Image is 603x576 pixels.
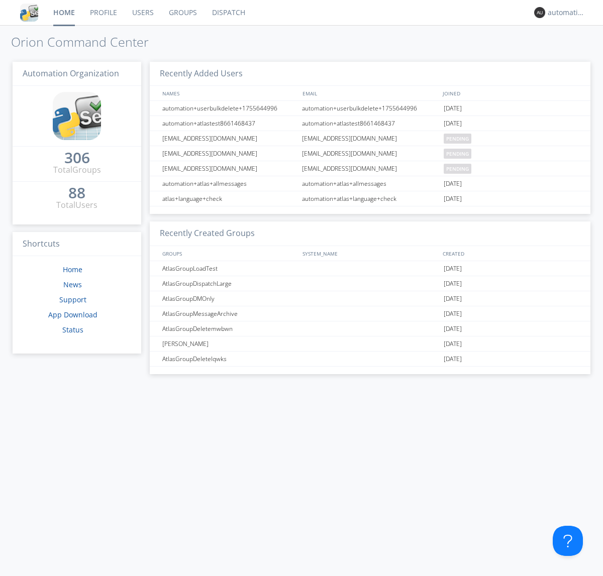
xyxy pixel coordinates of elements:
span: [DATE] [444,276,462,291]
a: News [63,280,82,289]
img: cddb5a64eb264b2086981ab96f4c1ba7 [53,92,101,140]
h3: Recently Added Users [150,62,590,86]
span: [DATE] [444,306,462,321]
div: automation+atlastest8661468437 [299,116,441,131]
div: automation+atlas+allmessages [299,176,441,191]
h3: Recently Created Groups [150,221,590,246]
span: [DATE] [444,191,462,206]
div: NAMES [160,86,297,100]
div: AtlasGroupMessageArchive [160,306,299,321]
a: AtlasGroupLoadTest[DATE] [150,261,590,276]
span: pending [444,134,471,144]
a: [EMAIL_ADDRESS][DOMAIN_NAME][EMAIL_ADDRESS][DOMAIN_NAME]pending [150,161,590,176]
div: AtlasGroupDeletelqwks [160,352,299,366]
div: [EMAIL_ADDRESS][DOMAIN_NAME] [299,161,441,176]
div: SYSTEM_NAME [300,246,440,261]
span: Automation Organization [23,68,119,79]
iframe: Toggle Customer Support [553,526,583,556]
div: [EMAIL_ADDRESS][DOMAIN_NAME] [160,146,299,161]
span: [DATE] [444,321,462,336]
a: App Download [48,310,97,319]
span: pending [444,164,471,174]
a: 88 [68,188,85,199]
a: AtlasGroupDMOnly[DATE] [150,291,590,306]
div: automation+userbulkdelete+1755644996 [160,101,299,116]
a: Support [59,295,86,304]
span: [DATE] [444,116,462,131]
a: [EMAIL_ADDRESS][DOMAIN_NAME][EMAIL_ADDRESS][DOMAIN_NAME]pending [150,146,590,161]
div: AtlasGroupDMOnly [160,291,299,306]
span: pending [444,149,471,159]
div: atlas+language+check [160,191,299,206]
a: AtlasGroupDeletelqwks[DATE] [150,352,590,367]
span: [DATE] [444,101,462,116]
span: [DATE] [444,261,462,276]
div: EMAIL [300,86,440,100]
div: automation+atlas+allmessages [160,176,299,191]
a: [EMAIL_ADDRESS][DOMAIN_NAME][EMAIL_ADDRESS][DOMAIN_NAME]pending [150,131,590,146]
h3: Shortcuts [13,232,141,257]
div: AtlasGroupDeletemwbwn [160,321,299,336]
div: [EMAIL_ADDRESS][DOMAIN_NAME] [160,161,299,176]
div: 88 [68,188,85,198]
div: Total Groups [53,164,101,176]
img: 373638.png [534,7,545,18]
span: [DATE] [444,291,462,306]
a: [PERSON_NAME][DATE] [150,336,590,352]
div: automation+userbulkdelete+1755644996 [299,101,441,116]
div: [PERSON_NAME] [160,336,299,351]
div: automation+atlas+language+check [299,191,441,206]
div: CREATED [440,246,581,261]
div: 306 [64,153,90,163]
div: [EMAIL_ADDRESS][DOMAIN_NAME] [299,131,441,146]
div: Total Users [56,199,97,211]
div: automation+atlas0004 [548,8,585,18]
img: cddb5a64eb264b2086981ab96f4c1ba7 [20,4,38,22]
span: [DATE] [444,352,462,367]
span: [DATE] [444,336,462,352]
div: automation+atlastest8661468437 [160,116,299,131]
div: JOINED [440,86,581,100]
a: automation+atlas+allmessagesautomation+atlas+allmessages[DATE] [150,176,590,191]
a: AtlasGroupDeletemwbwn[DATE] [150,321,590,336]
div: [EMAIL_ADDRESS][DOMAIN_NAME] [160,131,299,146]
a: automation+userbulkdelete+1755644996automation+userbulkdelete+1755644996[DATE] [150,101,590,116]
a: atlas+language+checkautomation+atlas+language+check[DATE] [150,191,590,206]
a: Status [62,325,83,334]
span: [DATE] [444,176,462,191]
div: GROUPS [160,246,297,261]
div: AtlasGroupLoadTest [160,261,299,276]
a: Home [63,265,82,274]
a: AtlasGroupMessageArchive[DATE] [150,306,590,321]
a: 306 [64,153,90,164]
a: automation+atlastest8661468437automation+atlastest8661468437[DATE] [150,116,590,131]
a: AtlasGroupDispatchLarge[DATE] [150,276,590,291]
div: [EMAIL_ADDRESS][DOMAIN_NAME] [299,146,441,161]
div: AtlasGroupDispatchLarge [160,276,299,291]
